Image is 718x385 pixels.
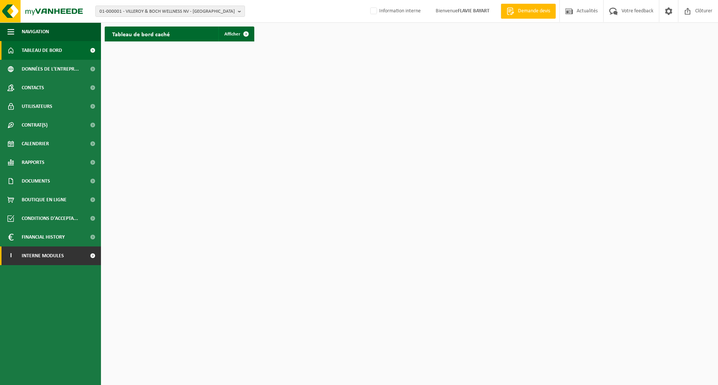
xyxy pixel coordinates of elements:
[22,97,52,116] span: Utilisateurs
[22,246,64,265] span: Interne modules
[22,116,47,134] span: Contrat(s)
[369,6,421,17] label: Information interne
[22,41,62,60] span: Tableau de bord
[516,7,552,15] span: Demande devis
[22,153,45,172] span: Rapports
[22,78,44,97] span: Contacts
[105,27,177,41] h2: Tableau de bord caché
[22,134,49,153] span: Calendrier
[22,190,67,209] span: Boutique en ligne
[22,228,65,246] span: Financial History
[22,209,78,228] span: Conditions d'accepta...
[22,60,79,78] span: Données de l'entrepr...
[99,6,235,17] span: 01-000001 - VILLEROY & BOCH WELLNESS NV - [GEOGRAPHIC_DATA]
[22,172,50,190] span: Documents
[458,8,490,14] strong: FLAVIE BAYART
[22,22,49,41] span: Navigation
[218,27,254,41] a: Afficher
[501,4,556,19] a: Demande devis
[95,6,245,17] button: 01-000001 - VILLEROY & BOCH WELLNESS NV - [GEOGRAPHIC_DATA]
[7,246,14,265] span: I
[224,32,240,37] span: Afficher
